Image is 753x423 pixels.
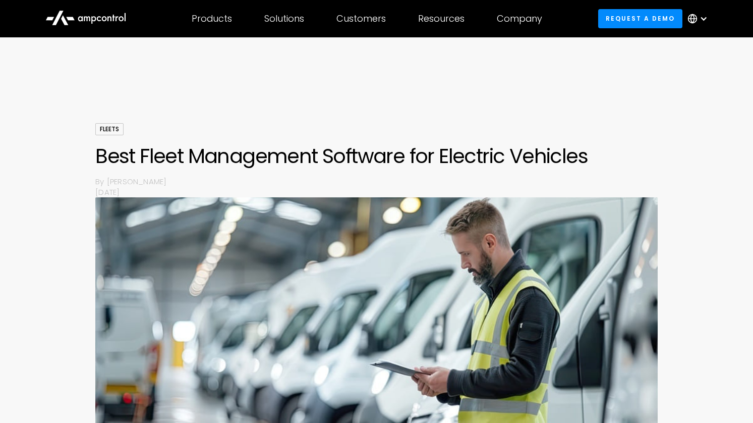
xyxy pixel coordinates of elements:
p: By [95,176,106,187]
div: Products [192,13,232,24]
div: Customers [336,13,386,24]
div: Solutions [264,13,304,24]
h1: Best Fleet Management Software for Electric Vehicles [95,144,657,168]
div: Company [497,13,542,24]
p: [DATE] [95,187,657,197]
div: Fleets [95,123,124,135]
a: Request a demo [598,9,683,28]
div: Resources [418,13,465,24]
p: [PERSON_NAME] [107,176,658,187]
